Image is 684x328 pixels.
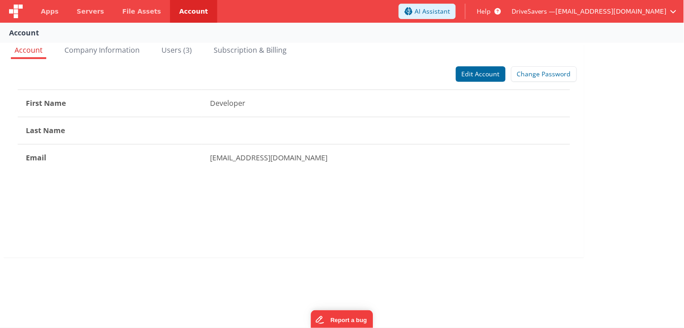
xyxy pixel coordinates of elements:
td: [EMAIL_ADDRESS][DOMAIN_NAME] [202,144,570,171]
span: Subscription & Billing [214,45,287,55]
span: Users (3) [161,45,192,55]
span: Apps [41,7,59,16]
strong: First Name [26,98,66,108]
span: [EMAIL_ADDRESS][DOMAIN_NAME] [556,7,667,16]
span: DriveSavers — [512,7,556,16]
td: Developer [202,90,570,117]
span: Servers [77,7,104,16]
button: DriveSavers — [EMAIL_ADDRESS][DOMAIN_NAME] [512,7,677,16]
button: Change Password [511,66,577,82]
button: AI Assistant [399,4,456,19]
button: Edit Account [456,66,506,82]
span: File Assets [122,7,161,16]
div: Account [9,27,39,38]
strong: Email [26,153,46,163]
span: Company Information [64,45,140,55]
span: AI Assistant [415,7,450,16]
strong: Last Name [26,125,65,135]
span: Account [15,45,43,55]
span: Help [477,7,491,16]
